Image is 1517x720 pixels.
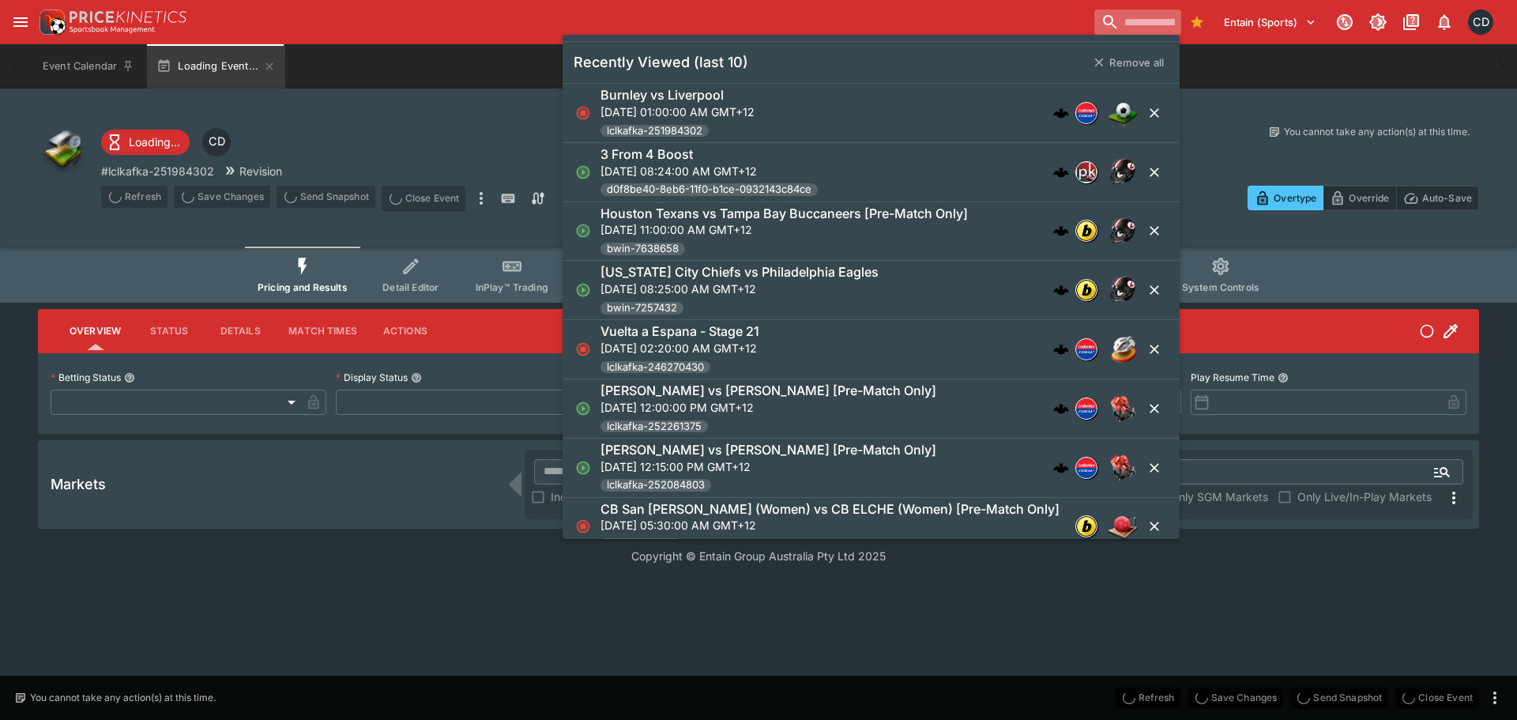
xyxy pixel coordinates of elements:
[1274,190,1316,206] p: Overtype
[600,163,818,179] p: [DATE] 08:24:00 AM GMT+12
[600,399,936,416] p: [DATE] 12:00:00 PM GMT+12
[30,691,216,705] p: You cannot take any action(s) at this time.
[1468,9,1493,35] div: Cameron Duffy
[1053,105,1069,121] img: logo-cerberus.svg
[600,281,879,297] p: [DATE] 08:25:00 AM GMT+12
[70,11,186,23] img: PriceKinetics
[1422,190,1472,206] p: Auto-Save
[1076,398,1097,419] img: lclkafka.png
[1053,401,1069,417] img: logo-cerberus.svg
[600,241,685,257] span: bwin-7638658
[600,442,936,458] h6: [PERSON_NAME] vs [PERSON_NAME] [Pre-Match Only]
[600,87,724,104] h6: Burnley vs Liverpool
[1485,688,1504,707] button: more
[1107,393,1139,424] img: boxing.png
[600,383,936,399] h6: [PERSON_NAME] vs [PERSON_NAME] [Pre-Match Only]
[370,312,441,350] button: Actions
[551,488,683,505] span: Include Resulted Markets
[1053,341,1069,357] img: logo-cerberus.svg
[600,182,818,198] span: d0f8be40-8eb6-11f0-b1ce-0932143c84ce
[1107,452,1139,484] img: boxing.png
[239,163,282,179] p: Revision
[1075,161,1097,183] div: pricekinetics
[33,44,144,89] button: Event Calendar
[600,300,683,316] span: bwin-7257432
[600,264,879,281] h6: [US_STATE] City Chiefs vs Philadelphia Eagles
[1284,125,1470,139] p: You cannot take any action(s) at this time.
[1297,488,1432,505] span: Only Live/In-Play Markets
[1107,511,1139,542] img: handball.png
[600,501,1060,518] h6: CB San [PERSON_NAME] (Women) vs CB ELCHE (Women) [Pre-Match Only]
[575,401,591,417] svg: Open
[600,458,936,475] p: [DATE] 12:15:00 PM GMT+12
[51,371,121,384] p: Betting Status
[1444,488,1463,507] svg: More
[1107,97,1139,129] img: soccer.png
[600,419,708,435] span: lclkafka-252261375
[1084,50,1173,75] button: Remove all
[1191,371,1274,384] p: Play Resume Time
[1428,458,1456,486] button: Open
[1397,8,1425,36] button: Documentation
[6,8,35,36] button: open drawer
[1076,516,1097,537] img: bwin.png
[134,312,205,350] button: Status
[600,360,710,375] span: lclkafka-246270430
[1396,186,1479,210] button: Auto-Save
[1364,8,1392,36] button: Toggle light/dark mode
[258,281,348,293] span: Pricing and Results
[1075,220,1097,242] div: bwin
[600,104,755,120] p: [DATE] 01:00:00 AM GMT+12
[600,221,968,238] p: [DATE] 11:00:00 AM GMT+12
[38,125,88,175] img: other.png
[1349,190,1389,206] p: Override
[57,312,134,350] button: Overview
[1053,341,1069,357] div: cerberus
[1248,186,1479,210] div: Start From
[1463,5,1498,40] button: Cameron Duffy
[1053,105,1069,121] div: cerberus
[574,53,748,71] h5: Recently Viewed (last 10)
[202,128,231,156] div: Cameron Duffy
[1182,281,1259,293] span: System Controls
[101,163,214,179] p: Copy To Clipboard
[1076,221,1097,241] img: bwin.png
[1075,398,1097,420] div: lclkafka
[411,372,422,383] button: Display Status
[1430,8,1459,36] button: Notifications
[1053,223,1069,239] img: logo-cerberus.svg
[1331,8,1359,36] button: Connected to PK
[575,164,591,180] svg: Open
[575,460,591,476] svg: Open
[1076,280,1097,300] img: bwin.png
[575,518,591,534] svg: Closed
[1053,282,1069,298] img: logo-cerberus.svg
[1170,488,1268,505] span: Only SGM Markets
[205,312,276,350] button: Details
[600,205,968,222] h6: Houston Texans vs Tampa Bay Buccaneers [Pre-Match Only]
[1094,9,1181,35] input: search
[1076,339,1097,360] img: lclkafka.png
[575,105,591,121] svg: Closed
[1053,164,1069,180] div: cerberus
[70,26,155,33] img: Sportsbook Management
[600,323,759,340] h6: Vuelta a Espana - Stage 21
[1076,103,1097,123] img: lclkafka.png
[575,341,591,357] svg: Closed
[1053,282,1069,298] div: cerberus
[600,123,709,139] span: lclkafka-251984302
[600,477,711,493] span: lclkafka-252084803
[1214,9,1326,35] button: Select Tenant
[51,475,106,493] h5: Markets
[600,146,693,163] h6: 3 From 4 Boost
[1053,460,1069,476] img: logo-cerberus.svg
[1107,334,1139,365] img: cycling.png
[129,134,180,150] p: Loading...
[336,371,408,384] p: Display Status
[124,372,135,383] button: Betting Status
[472,186,491,211] button: more
[1107,215,1139,247] img: american_football.png
[1053,401,1069,417] div: cerberus
[1075,279,1097,301] div: bwin
[245,247,1272,303] div: Event type filters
